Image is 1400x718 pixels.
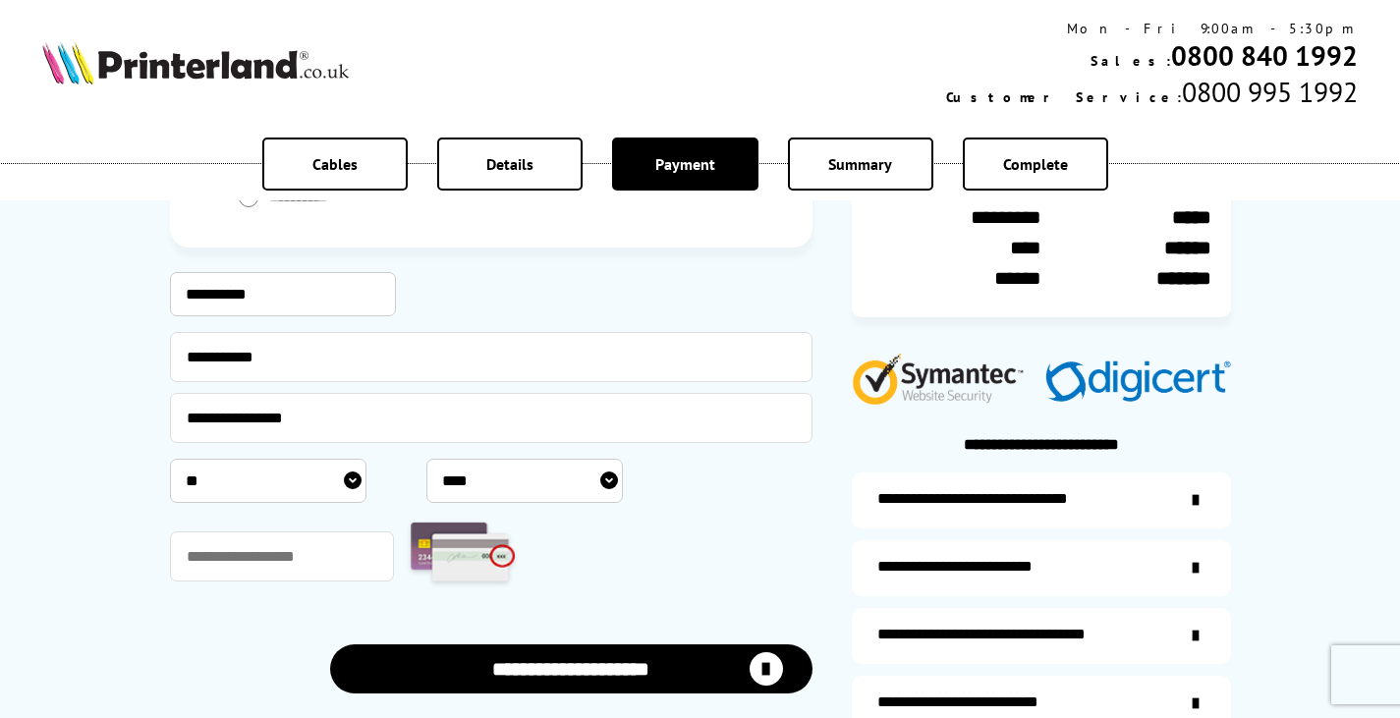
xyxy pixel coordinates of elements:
img: Printerland Logo [42,41,349,84]
span: Sales: [1091,52,1171,70]
a: 0800 840 1992 [1171,37,1358,74]
a: additional-ink [852,472,1231,528]
span: Complete [1003,154,1068,174]
span: Details [486,154,533,174]
span: 0800 995 1992 [1182,74,1358,110]
span: Cables [312,154,358,174]
a: items-arrive [852,540,1231,596]
span: Customer Service: [946,88,1182,106]
div: Mon - Fri 9:00am - 5:30pm [946,20,1358,37]
span: Summary [828,154,892,174]
a: additional-cables [852,608,1231,664]
span: Payment [655,154,715,174]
